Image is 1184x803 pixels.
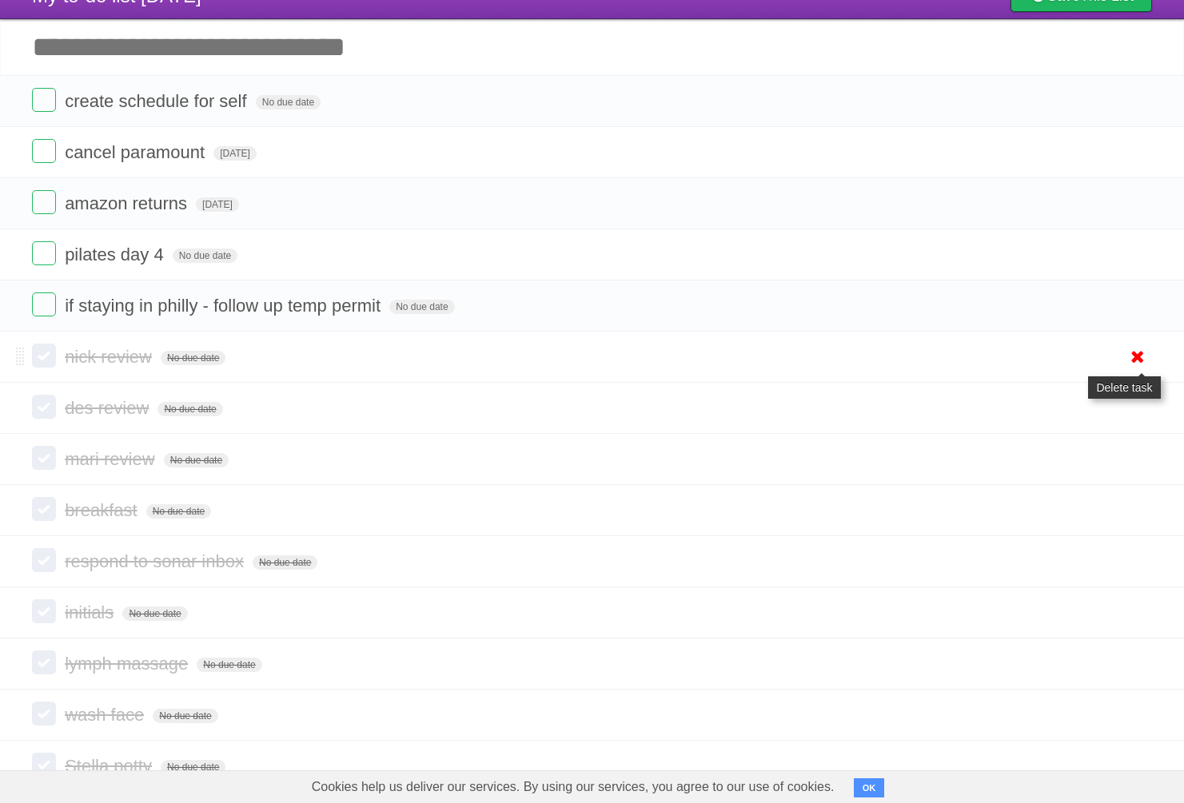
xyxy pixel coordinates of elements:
[296,771,851,803] span: Cookies help us deliver our services. By using our services, you agree to our use of cookies.
[32,190,56,214] label: Done
[122,606,187,621] span: No due date
[161,351,225,365] span: No due date
[196,197,239,212] span: [DATE]
[65,602,118,622] span: initials
[389,300,454,314] span: No due date
[164,453,229,467] span: No due date
[253,555,317,570] span: No due date
[32,395,56,419] label: Done
[65,500,142,520] span: breakfast
[854,778,885,797] button: OK
[32,548,56,572] label: Done
[32,446,56,470] label: Done
[32,599,56,623] label: Done
[65,244,168,264] span: pilates day 4
[65,654,192,674] span: lymph massage
[65,347,156,367] span: nick review
[65,142,209,162] span: cancel paramount
[65,551,248,571] span: respond to sonar inbox
[65,705,148,725] span: wash face
[213,146,257,161] span: [DATE]
[65,91,250,111] span: create schedule for self
[65,756,156,776] span: Stella potty
[157,402,222,416] span: No due date
[153,709,217,723] span: No due date
[32,344,56,368] label: Done
[32,139,56,163] label: Done
[256,95,321,109] span: No due date
[32,292,56,316] label: Done
[146,504,211,519] span: No due date
[65,193,191,213] span: amazon returns
[32,650,56,674] label: Done
[161,760,225,774] span: No due date
[32,241,56,265] label: Done
[32,497,56,521] label: Done
[65,296,385,316] span: if staying in philly - follow up temp permit
[32,702,56,725] label: Done
[65,398,153,418] span: des review
[197,658,261,672] span: No due date
[65,449,158,469] span: mari review
[32,753,56,777] label: Done
[173,248,237,263] span: No due date
[32,88,56,112] label: Done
